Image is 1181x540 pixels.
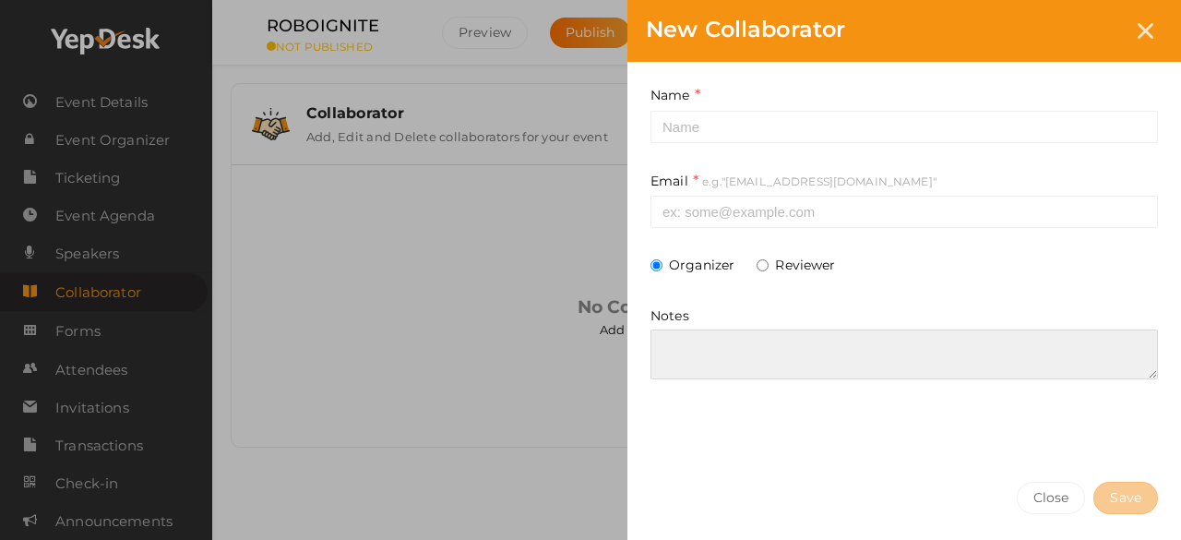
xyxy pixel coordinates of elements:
span: Save [1110,488,1141,508]
label: Name [650,85,700,106]
input: ex: some@example.com [650,196,1158,228]
input: Name [650,111,1158,143]
label: Organizer [650,256,734,274]
button: Save [1093,482,1158,514]
span: e.g."[EMAIL_ADDRESS][DOMAIN_NAME]" [702,174,936,188]
span: New Collaborator [646,16,845,42]
label: Email [650,171,698,192]
input: Reviewer [757,259,769,271]
label: Notes [650,306,689,325]
button: Close [1017,482,1086,514]
label: Reviewer [757,256,835,274]
input: Organizer [650,259,662,271]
